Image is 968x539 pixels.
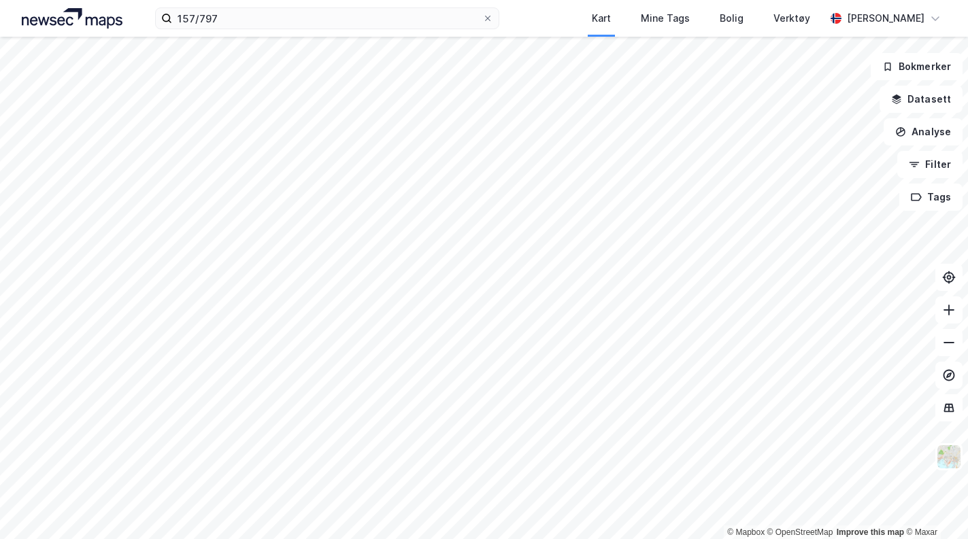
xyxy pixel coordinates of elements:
[847,10,924,27] div: [PERSON_NAME]
[880,86,963,113] button: Datasett
[727,527,765,537] a: Mapbox
[899,184,963,211] button: Tags
[884,118,963,145] button: Analyse
[837,527,904,537] a: Improve this map
[871,53,963,80] button: Bokmerker
[773,10,810,27] div: Verktøy
[936,444,962,470] img: Z
[22,8,122,29] img: logo.a4113a55bc3d86da70a041830d287a7e.svg
[172,8,482,29] input: Søk på adresse, matrikkel, gårdeiere, leietakere eller personer
[592,10,611,27] div: Kart
[641,10,690,27] div: Mine Tags
[720,10,744,27] div: Bolig
[767,527,833,537] a: OpenStreetMap
[900,474,968,539] iframe: Chat Widget
[900,474,968,539] div: Kontrollprogram for chat
[897,151,963,178] button: Filter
